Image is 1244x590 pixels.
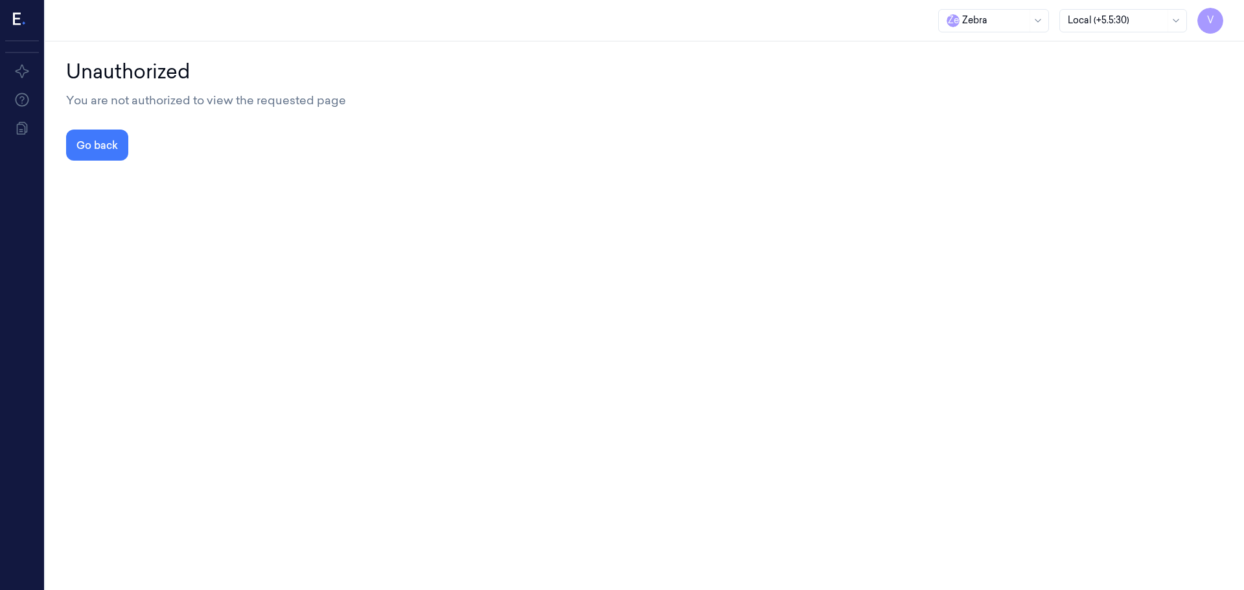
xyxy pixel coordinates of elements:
[1197,8,1223,34] button: V
[66,57,1223,86] div: Unauthorized
[66,91,1223,109] div: You are not authorized to view the requested page
[947,14,960,27] span: Z e
[66,130,128,161] button: Go back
